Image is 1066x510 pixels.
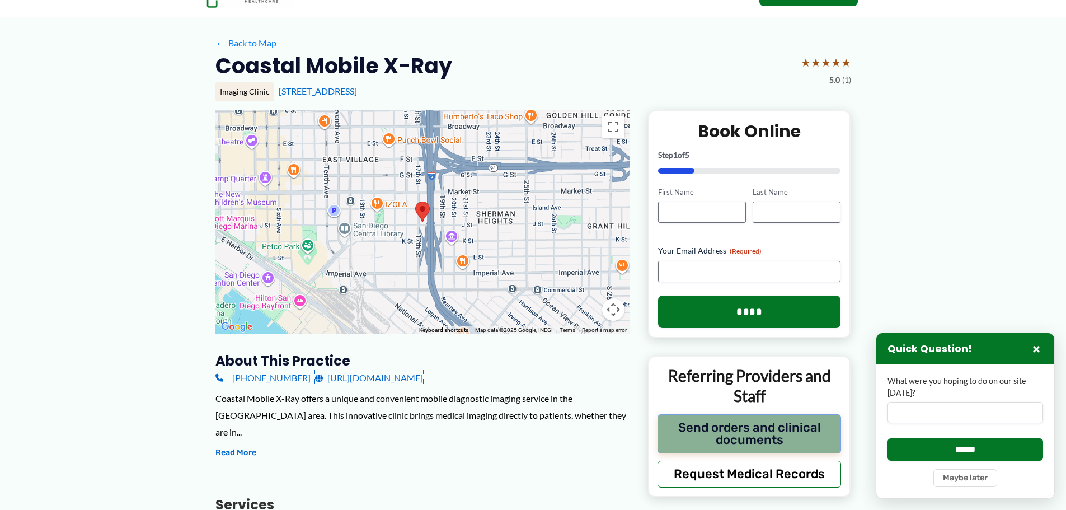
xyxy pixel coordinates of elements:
[831,52,841,73] span: ★
[829,73,840,87] span: 5.0
[215,446,256,460] button: Read More
[1030,342,1043,355] button: Close
[933,469,997,487] button: Maybe later
[215,38,226,48] span: ←
[658,461,842,488] button: Request Medical Records
[658,151,841,159] p: Step of
[602,116,624,138] button: Toggle fullscreen view
[730,247,762,255] span: (Required)
[841,52,851,73] span: ★
[279,86,357,96] a: [STREET_ADDRESS]
[658,187,746,198] label: First Name
[215,35,276,52] a: ←Back to Map
[215,369,311,386] a: [PHONE_NUMBER]
[582,327,627,333] a: Report a map error
[215,352,630,369] h3: About this practice
[215,52,452,79] h2: Coastal Mobile X-Ray
[658,414,842,453] button: Send orders and clinical documents
[658,120,841,142] h2: Book Online
[475,327,553,333] span: Map data ©2025 Google, INEGI
[315,369,423,386] a: [URL][DOMAIN_NAME]
[685,150,689,160] span: 5
[842,73,851,87] span: (1)
[218,320,255,334] img: Google
[419,326,468,334] button: Keyboard shortcuts
[560,327,575,333] a: Terms (opens in new tab)
[602,298,624,321] button: Map camera controls
[658,245,841,256] label: Your Email Address
[821,52,831,73] span: ★
[801,52,811,73] span: ★
[811,52,821,73] span: ★
[658,366,842,406] p: Referring Providers and Staff
[215,390,630,440] div: Coastal Mobile X-Ray offers a unique and convenient mobile diagnostic imaging service in the [GEO...
[673,150,678,160] span: 1
[218,320,255,334] a: Open this area in Google Maps (opens a new window)
[753,187,840,198] label: Last Name
[887,343,972,355] h3: Quick Question!
[887,376,1043,399] label: What were you hoping to do on our site [DATE]?
[215,82,274,101] div: Imaging Clinic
